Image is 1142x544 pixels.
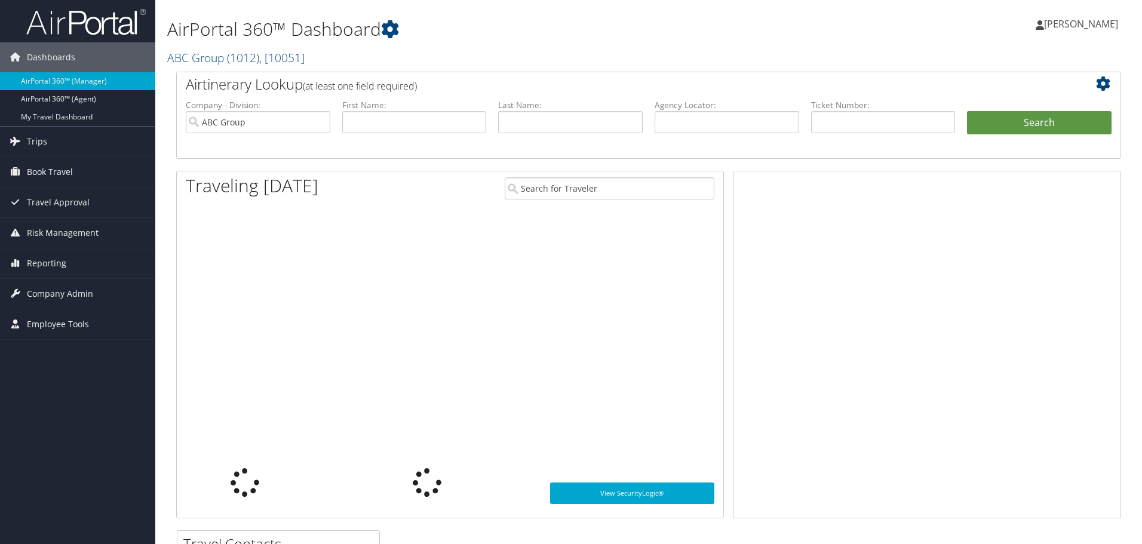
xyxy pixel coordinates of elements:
span: [PERSON_NAME] [1044,17,1118,30]
label: Ticket Number: [811,99,956,111]
span: (at least one field required) [303,79,417,93]
label: Last Name: [498,99,643,111]
span: Travel Approval [27,188,90,217]
span: Trips [27,127,47,156]
h2: Airtinerary Lookup [186,74,1033,94]
button: Search [967,111,1112,135]
span: Dashboards [27,42,75,72]
img: airportal-logo.png [26,8,146,36]
span: Employee Tools [27,309,89,339]
label: First Name: [342,99,487,111]
span: , [ 10051 ] [259,50,305,66]
input: Search for Traveler [505,177,714,199]
a: ABC Group [167,50,305,66]
span: ( 1012 ) [227,50,259,66]
label: Company - Division: [186,99,330,111]
span: Reporting [27,248,66,278]
h1: AirPortal 360™ Dashboard [167,17,809,42]
label: Agency Locator: [655,99,799,111]
a: [PERSON_NAME] [1036,6,1130,42]
a: View SecurityLogic® [550,482,714,504]
span: Book Travel [27,157,73,187]
span: Company Admin [27,279,93,309]
h1: Traveling [DATE] [186,173,318,198]
span: Risk Management [27,218,99,248]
